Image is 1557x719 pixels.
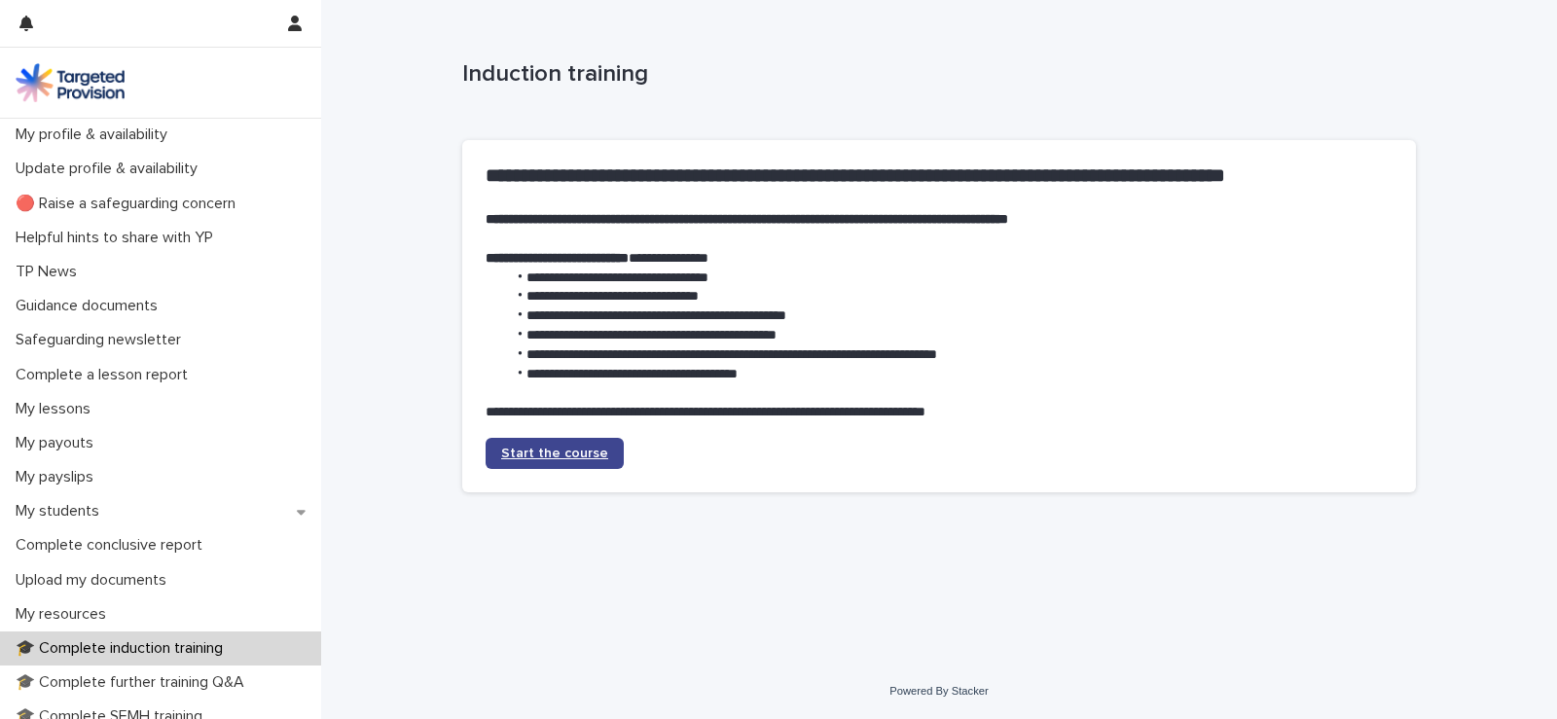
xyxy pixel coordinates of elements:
p: Complete a lesson report [8,366,203,384]
p: Upload my documents [8,571,182,590]
p: 🎓 Complete further training Q&A [8,673,260,692]
a: Start the course [486,438,624,469]
p: Complete conclusive report [8,536,218,555]
p: My payouts [8,434,109,452]
p: 🎓 Complete induction training [8,639,238,658]
p: TP News [8,263,92,281]
p: Update profile & availability [8,160,213,178]
p: My lessons [8,400,106,418]
p: Guidance documents [8,297,173,315]
img: M5nRWzHhSzIhMunXDL62 [16,63,125,102]
p: My payslips [8,468,109,486]
p: Safeguarding newsletter [8,331,197,349]
p: My resources [8,605,122,624]
p: My students [8,502,115,521]
p: 🔴 Raise a safeguarding concern [8,195,251,213]
p: Induction training [462,60,1408,89]
p: My profile & availability [8,126,183,144]
p: Helpful hints to share with YP [8,229,229,247]
span: Start the course [501,447,608,460]
a: Powered By Stacker [889,685,988,697]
